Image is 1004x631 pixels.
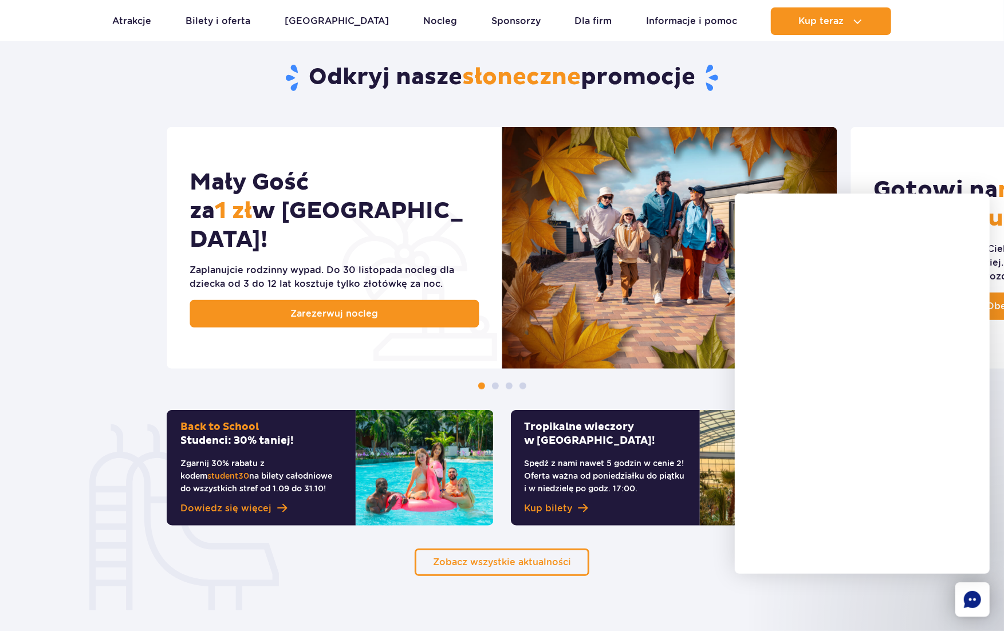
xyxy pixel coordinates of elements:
[525,502,686,515] a: Kup bilety
[415,549,589,576] a: Zobacz wszystkie aktualności
[180,502,342,515] a: Dowiedz się więcej
[190,168,479,254] h2: Mały Gość za w [GEOGRAPHIC_DATA]!
[525,502,573,515] span: Kup bilety
[525,457,686,495] p: Spędź z nami nawet 5 godzin w cenie 2! Oferta ważna od poniedziałku do piątku i w niedzielę po go...
[356,410,493,526] img: Back to SchoolStudenci: 30% taniej!
[491,7,541,35] a: Sponsorzy
[646,7,737,35] a: Informacje i pomoc
[89,424,279,610] img: zjeżdżalnia
[735,194,990,574] iframe: chatbot
[423,7,457,35] a: Nocleg
[502,127,837,369] img: Mały Gość za 1&nbsp;zł w&nbsp;Suntago Village!
[167,63,837,93] h2: Odkryj nasze promocje
[700,410,837,526] img: Tropikalne wieczory w&nbsp;Suntago!
[285,7,389,35] a: [GEOGRAPHIC_DATA]
[771,7,891,35] button: Kup teraz
[433,557,571,567] span: Zobacz wszystkie aktualności
[462,63,581,92] span: słoneczne
[190,300,479,328] a: Zarezerwuj nocleg
[180,457,342,495] p: Zgarnij 30% rabatu z kodem na bilety całodniowe do wszystkich stref od 1.09 do 31.10!
[186,7,250,35] a: Bilety i oferta
[180,420,259,433] span: Back to School
[180,502,271,515] span: Dowiedz się więcej
[955,582,990,617] div: Chat
[113,7,152,35] a: Atrakcje
[525,420,686,448] h2: Tropikalne wieczory w [GEOGRAPHIC_DATA]!
[190,263,479,291] div: Zaplanujcie rodzinny wypad. Do 30 listopada nocleg dla dziecka od 3 do 12 lat kosztuje tylko złot...
[574,7,612,35] a: Dla firm
[215,197,253,226] span: 1 zł
[207,471,249,480] span: student30
[291,307,379,321] span: Zarezerwuj nocleg
[798,16,844,26] span: Kup teraz
[180,420,342,448] h2: Studenci: 30% taniej!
